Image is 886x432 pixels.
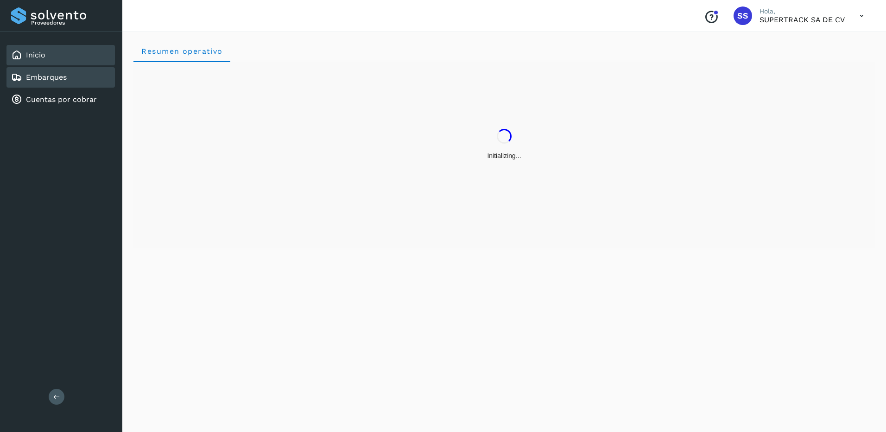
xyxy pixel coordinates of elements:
[141,47,223,56] span: Resumen operativo
[759,7,845,15] p: Hola,
[759,15,845,24] p: SUPERTRACK SA DE CV
[6,45,115,65] div: Inicio
[6,89,115,110] div: Cuentas por cobrar
[26,95,97,104] a: Cuentas por cobrar
[31,19,111,26] p: Proveedores
[26,73,67,82] a: Embarques
[26,51,45,59] a: Inicio
[6,67,115,88] div: Embarques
